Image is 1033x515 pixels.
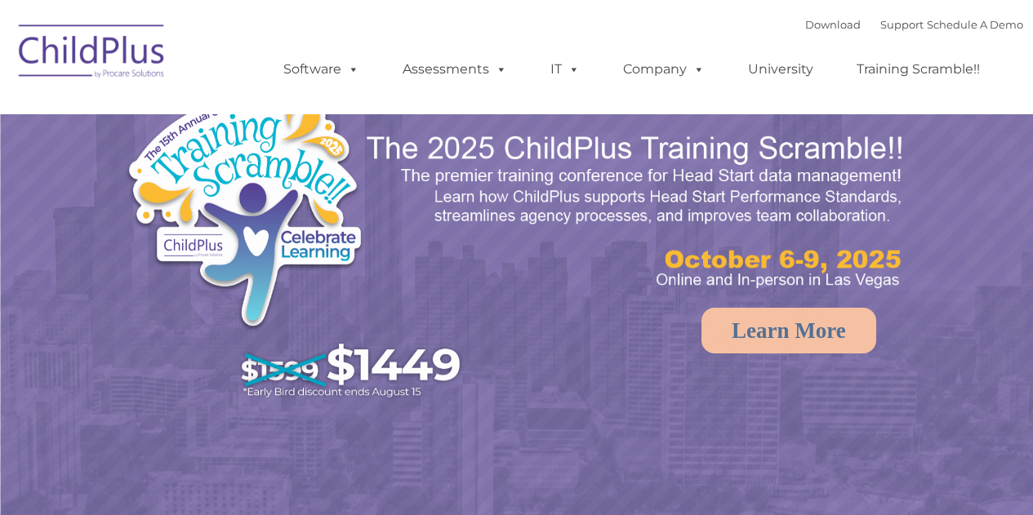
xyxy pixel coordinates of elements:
a: IT [534,53,596,86]
a: Support [880,18,924,31]
a: Company [607,53,721,86]
img: ChildPlus by Procare Solutions [11,13,174,95]
a: University [732,53,830,86]
a: Learn More [701,308,876,353]
a: Software [267,53,376,86]
a: Download [805,18,861,31]
a: Schedule A Demo [927,18,1023,31]
font: | [805,18,1023,31]
a: Training Scramble!! [840,53,996,86]
a: Assessments [386,53,523,86]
